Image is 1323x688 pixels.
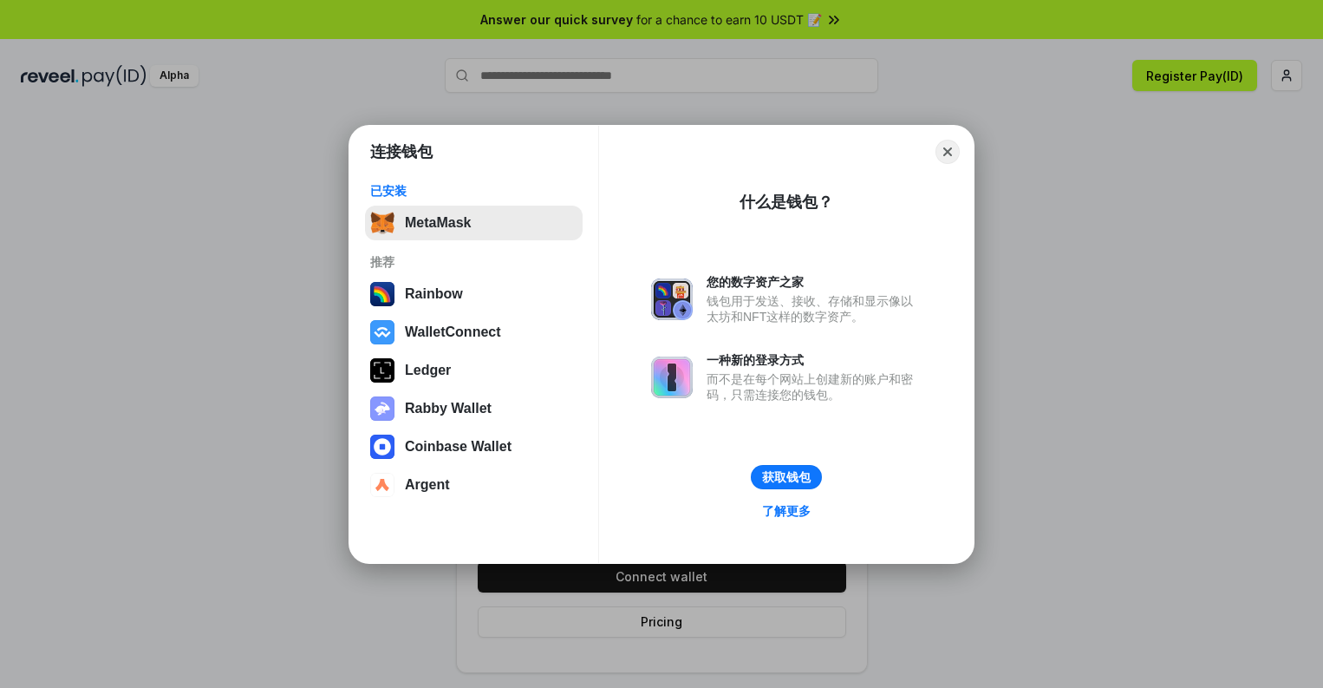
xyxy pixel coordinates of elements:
img: svg+xml,%3Csvg%20xmlns%3D%22http%3A%2F%2Fwww.w3.org%2F2000%2Fsvg%22%20width%3D%2228%22%20height%3... [370,358,394,383]
div: Rainbow [405,286,463,302]
img: svg+xml,%3Csvg%20width%3D%22120%22%20height%3D%22120%22%20viewBox%3D%220%200%20120%20120%22%20fil... [370,282,394,306]
div: 您的数字资产之家 [707,274,922,290]
img: svg+xml,%3Csvg%20width%3D%2228%22%20height%3D%2228%22%20viewBox%3D%220%200%2028%2028%22%20fill%3D... [370,473,394,497]
div: Coinbase Wallet [405,439,512,455]
button: Coinbase Wallet [365,429,583,464]
div: Ledger [405,363,451,378]
div: 推荐 [370,254,577,270]
button: MetaMask [365,206,583,240]
button: Rainbow [365,277,583,311]
div: 已安装 [370,183,577,199]
img: svg+xml,%3Csvg%20fill%3D%22none%22%20height%3D%2233%22%20viewBox%3D%220%200%2035%2033%22%20width%... [370,211,394,235]
button: Argent [365,468,583,502]
a: 了解更多 [752,500,821,522]
div: 什么是钱包？ [740,192,833,213]
button: Rabby Wallet [365,391,583,426]
button: 获取钱包 [751,465,822,489]
div: MetaMask [405,215,471,231]
div: 一种新的登录方式 [707,352,922,368]
button: Ledger [365,353,583,388]
div: 获取钱包 [762,469,811,485]
img: svg+xml,%3Csvg%20xmlns%3D%22http%3A%2F%2Fwww.w3.org%2F2000%2Fsvg%22%20fill%3D%22none%22%20viewBox... [651,278,693,320]
h1: 连接钱包 [370,141,433,162]
div: Argent [405,477,450,493]
button: Close [935,140,960,164]
div: 钱包用于发送、接收、存储和显示像以太坊和NFT这样的数字资产。 [707,293,922,324]
img: svg+xml,%3Csvg%20xmlns%3D%22http%3A%2F%2Fwww.w3.org%2F2000%2Fsvg%22%20fill%3D%22none%22%20viewBox... [370,396,394,421]
div: 了解更多 [762,503,811,519]
div: 而不是在每个网站上创建新的账户和密码，只需连接您的钱包。 [707,371,922,403]
img: svg+xml,%3Csvg%20xmlns%3D%22http%3A%2F%2Fwww.w3.org%2F2000%2Fsvg%22%20fill%3D%22none%22%20viewBox... [651,357,693,398]
div: WalletConnect [405,324,501,340]
img: svg+xml,%3Csvg%20width%3D%2228%22%20height%3D%2228%22%20viewBox%3D%220%200%2028%2028%22%20fill%3D... [370,320,394,344]
button: WalletConnect [365,315,583,350]
img: svg+xml,%3Csvg%20width%3D%2228%22%20height%3D%2228%22%20viewBox%3D%220%200%2028%2028%22%20fill%3D... [370,435,394,459]
div: Rabby Wallet [405,401,492,416]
